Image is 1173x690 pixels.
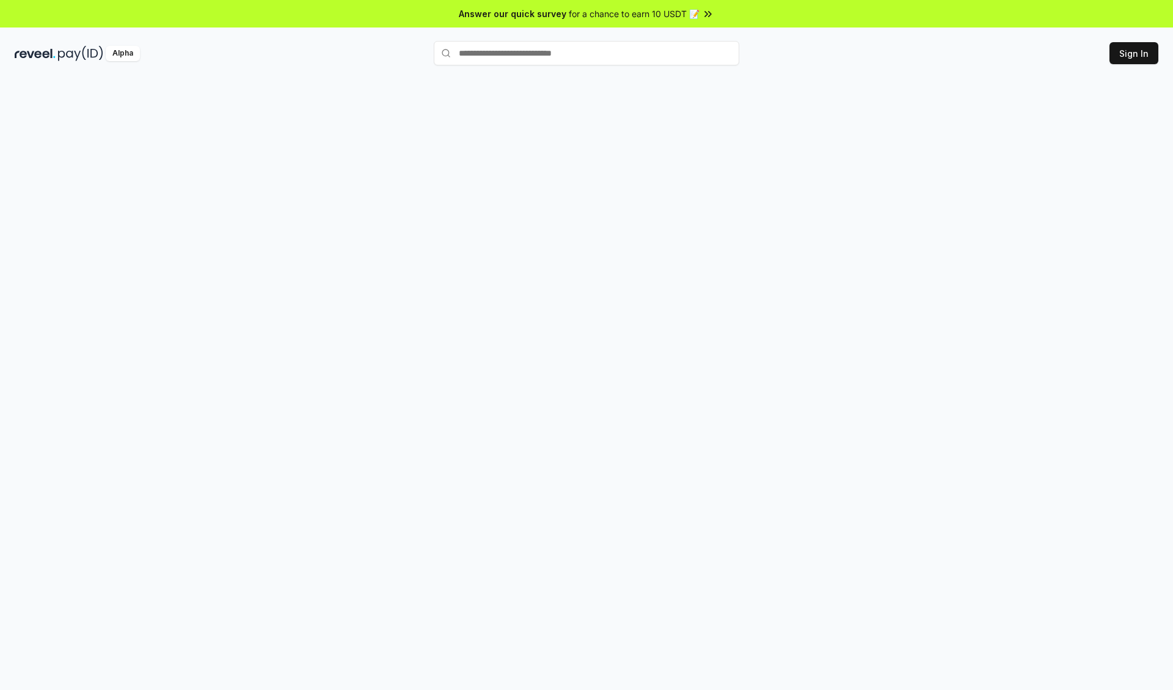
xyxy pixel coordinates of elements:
span: Answer our quick survey [459,7,566,20]
img: pay_id [58,46,103,61]
div: Alpha [106,46,140,61]
img: reveel_dark [15,46,56,61]
span: for a chance to earn 10 USDT 📝 [569,7,700,20]
button: Sign In [1109,42,1158,64]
